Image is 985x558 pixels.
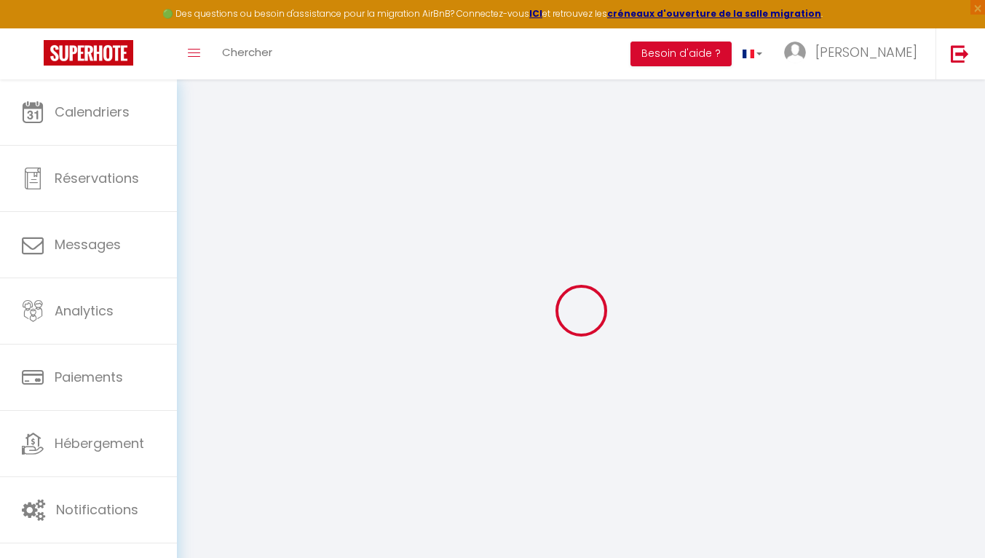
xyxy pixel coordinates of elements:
iframe: Chat [923,492,974,547]
img: logout [951,44,969,63]
span: Chercher [222,44,272,60]
span: Calendriers [55,103,130,121]
a: Chercher [211,28,283,79]
span: [PERSON_NAME] [815,43,917,61]
a: ... [PERSON_NAME] [773,28,935,79]
img: ... [784,42,806,63]
a: ICI [529,7,542,20]
span: Réservations [55,169,139,187]
a: créneaux d'ouverture de la salle migration [607,7,821,20]
span: Hébergement [55,434,144,452]
img: Super Booking [44,40,133,66]
span: Paiements [55,368,123,386]
span: Notifications [56,500,138,519]
button: Besoin d'aide ? [630,42,732,66]
span: Analytics [55,302,114,320]
span: Messages [55,235,121,254]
